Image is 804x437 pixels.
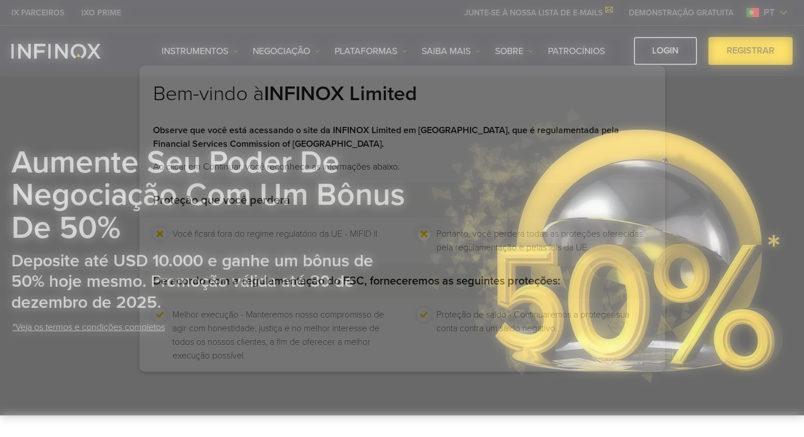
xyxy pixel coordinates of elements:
[153,193,290,207] strong: Proteção que você perderá
[153,125,619,150] strong: Observe que você está acessando o site da INFINOX Limited em [GEOGRAPHIC_DATA], que é regulamenta...
[264,81,417,106] strong: INFINOX Limited
[436,308,652,362] li: Proteção de saldo - Continuaremos a proteger sua conta contra um saldo negativo.
[172,227,379,254] li: Você ficará fora do regime regulatório da UE - MiFID II.
[153,81,652,123] h2: Bem-vindo à
[153,274,560,288] strong: De acordo com a regulamentação do FSC, forneceremos as seguintes proteções:
[436,227,652,254] li: Portanto, você perderá todas as proteções oferecidas pela regulamentação e pelas leis da UE.
[172,308,387,362] li: Melhor execução - Manteremos nosso compromisso de agir com honestidade, justiça e no melhor inter...
[153,160,652,174] p: Ao clicar em Continuar, você reconhece as informações abaixo.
